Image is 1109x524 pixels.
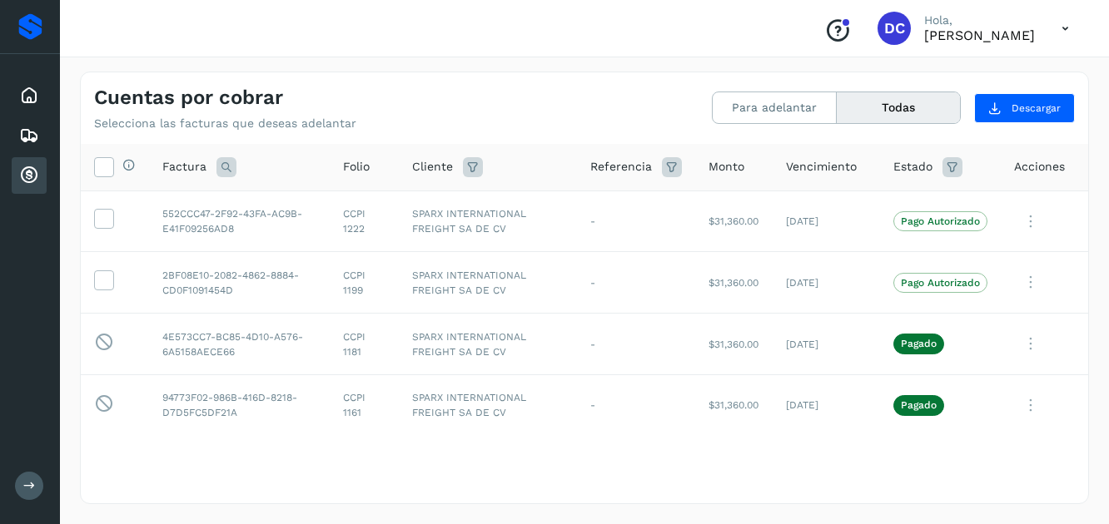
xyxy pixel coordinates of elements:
td: CCPI 1222 [330,190,399,252]
span: Descargar [1012,101,1061,116]
td: - [577,190,695,252]
p: Pago Autorizado [901,215,980,227]
td: - [577,252,695,314]
h4: Cuentas por cobrar [94,86,283,110]
div: Embarques [12,117,47,154]
p: DORIS CARDENAS PEREA [924,27,1035,43]
p: Pagado [901,338,937,349]
td: $31,360.00 [695,374,773,436]
td: 94773F02-986B-416D-8218-D7D5FC5DF21A [149,374,330,436]
p: Selecciona las facturas que deseas adelantar [94,116,356,131]
td: [DATE] [773,190,880,252]
td: - [577,374,695,436]
span: Referencia [590,158,652,175]
td: 4E573CC7-BC85-4D10-A576-6A5158AECE66 [149,314,330,375]
td: $31,360.00 [695,314,773,375]
td: $31,360.00 [695,190,773,252]
p: Pago Autorizado [901,277,980,289]
p: Hola, [924,13,1035,27]
td: [DATE] [773,374,880,436]
div: Cuentas por cobrar [12,157,47,194]
td: [DATE] [773,252,880,314]
td: SPARX INTERNATIONAL FREIGHT SA DE CV [399,314,577,375]
span: Cliente [412,158,453,175]
span: Acciones [1014,158,1065,175]
td: 552CCC47-2F92-43FA-AC9B-E41F09256AD8 [149,190,330,252]
button: Para adelantar [713,92,837,123]
span: Monto [709,158,744,175]
td: 2BF08E10-2082-4862-8884-CD0F1091454D [149,252,330,314]
button: Todas [837,92,960,123]
td: $31,360.00 [695,252,773,314]
p: Pagado [901,399,937,411]
span: Factura [162,158,206,175]
span: Vencimiento [786,158,857,175]
span: Estado [893,158,932,175]
td: - [577,314,695,375]
td: CCPI 1181 [330,314,399,375]
td: CCPI 1161 [330,374,399,436]
td: SPARX INTERNATIONAL FREIGHT SA DE CV [399,252,577,314]
button: Descargar [974,93,1075,123]
div: Inicio [12,77,47,114]
td: SPARX INTERNATIONAL FREIGHT SA DE CV [399,190,577,252]
span: Folio [343,158,370,175]
td: SPARX INTERNATIONAL FREIGHT SA DE CV [399,374,577,436]
td: [DATE] [773,314,880,375]
td: CCPI 1199 [330,252,399,314]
